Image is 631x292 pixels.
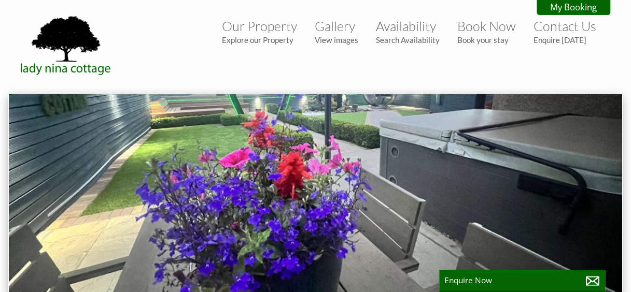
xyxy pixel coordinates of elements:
[222,18,297,45] a: Our PropertyExplore our Property
[376,35,440,45] small: Search Availability
[534,18,596,45] a: Contact UsEnquire [DATE]
[15,14,118,76] img: Lady Nina Cottage
[457,18,516,45] a: Book NowBook your stay
[457,35,516,45] small: Book your stay
[222,35,297,45] small: Explore our Property
[376,18,440,45] a: AvailabilitySearch Availability
[444,275,600,286] p: Enquire Now
[315,35,358,45] small: View images
[315,18,358,45] a: GalleryView images
[534,35,596,45] small: Enquire [DATE]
